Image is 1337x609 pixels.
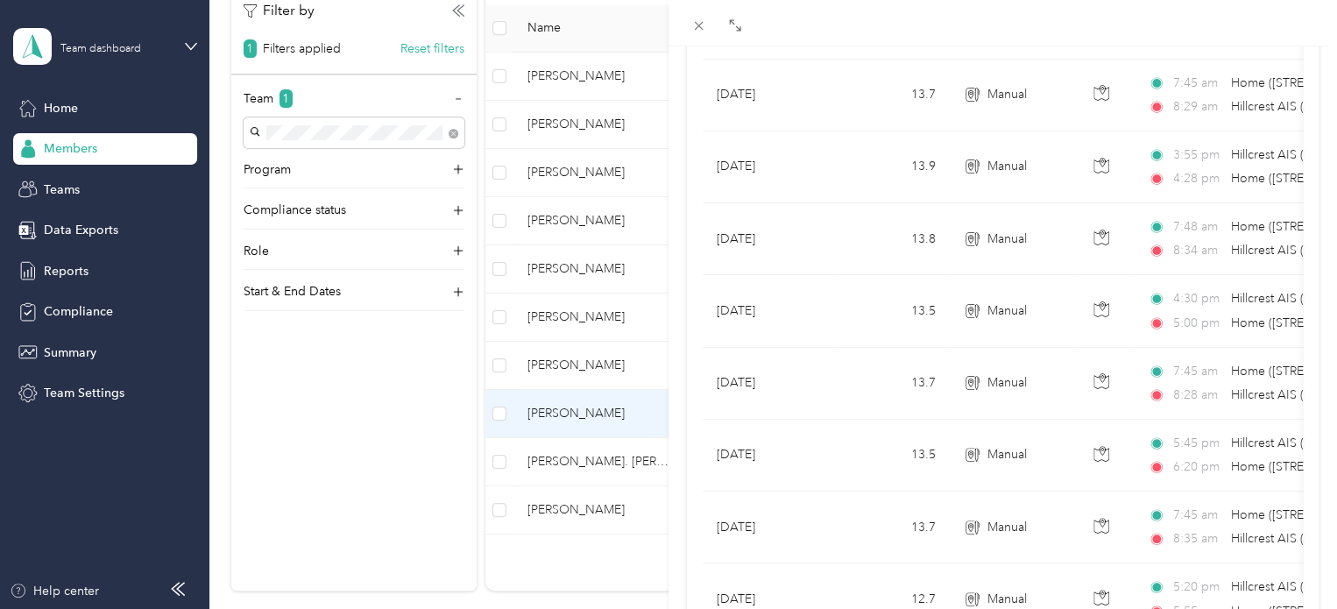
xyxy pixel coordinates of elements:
[987,230,1027,249] span: Manual
[703,131,834,203] td: [DATE]
[987,85,1027,104] span: Manual
[1172,217,1222,237] span: 7:48 am
[834,348,950,420] td: 13.7
[987,157,1027,176] span: Manual
[834,203,950,275] td: 13.8
[1172,289,1222,308] span: 4:30 pm
[1172,457,1222,477] span: 6:20 pm
[1172,529,1222,549] span: 8:35 am
[1172,74,1222,93] span: 7:45 am
[834,131,950,203] td: 13.9
[987,445,1027,464] span: Manual
[1172,314,1222,333] span: 5:00 pm
[834,420,950,492] td: 13.5
[987,518,1027,537] span: Manual
[834,492,950,563] td: 13.7
[1172,434,1222,453] span: 5:45 pm
[1172,169,1222,188] span: 4:28 pm
[1172,145,1222,165] span: 3:55 pm
[834,60,950,131] td: 13.7
[987,373,1027,393] span: Manual
[703,492,834,563] td: [DATE]
[834,275,950,347] td: 13.5
[703,420,834,492] td: [DATE]
[1172,386,1222,405] span: 8:28 am
[987,590,1027,609] span: Manual
[1172,241,1222,260] span: 8:34 am
[703,275,834,347] td: [DATE]
[703,203,834,275] td: [DATE]
[987,301,1027,321] span: Manual
[703,60,834,131] td: [DATE]
[703,348,834,420] td: [DATE]
[1172,97,1222,117] span: 8:29 am
[1172,506,1222,525] span: 7:45 am
[1172,577,1222,597] span: 5:20 pm
[1172,362,1222,381] span: 7:45 am
[1239,511,1337,609] iframe: Everlance-gr Chat Button Frame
